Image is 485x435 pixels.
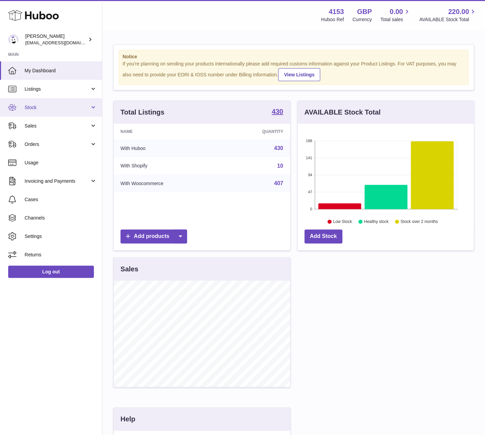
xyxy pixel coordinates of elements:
[25,86,90,92] span: Listings
[25,104,90,111] span: Stock
[120,265,138,274] h3: Sales
[120,415,135,424] h3: Help
[448,7,469,16] span: 220.00
[25,33,87,46] div: [PERSON_NAME]
[304,108,381,117] h3: AVAILABLE Stock Total
[272,108,283,115] strong: 430
[25,123,90,129] span: Sales
[25,40,100,45] span: [EMAIL_ADDRESS][DOMAIN_NAME]
[25,160,97,166] span: Usage
[25,233,97,240] span: Settings
[308,190,312,194] text: 47
[306,156,312,160] text: 141
[25,67,97,74] span: My Dashboard
[380,7,411,23] a: 0.00 Total sales
[114,157,223,175] td: With Shopify
[277,163,283,169] a: 10
[114,124,223,139] th: Name
[123,61,465,81] div: If you're planning on sending your products internationally please add required customs informati...
[380,16,411,23] span: Total sales
[321,16,344,23] div: Huboo Ref
[223,124,290,139] th: Quantity
[357,7,372,16] strong: GBP
[329,7,344,16] strong: 4153
[25,141,90,148] span: Orders
[308,173,312,177] text: 94
[25,196,97,203] span: Cases
[419,7,477,23] a: 220.00 AVAILABLE Stock Total
[120,229,187,243] a: Add products
[25,178,90,184] span: Invoicing and Payments
[114,175,223,192] td: With Woocommerce
[25,252,97,258] span: Returns
[25,215,97,221] span: Channels
[310,207,312,211] text: 0
[353,16,372,23] div: Currency
[123,54,465,60] strong: Notice
[8,34,18,45] img: sales@kasefilters.com
[274,180,283,186] a: 407
[390,7,403,16] span: 0.00
[114,139,223,157] td: With Huboo
[400,219,438,224] text: Stock over 2 months
[120,108,165,117] h3: Total Listings
[333,219,352,224] text: Low Stock
[419,16,477,23] span: AVAILABLE Stock Total
[306,139,312,143] text: 188
[8,266,94,278] a: Log out
[304,229,342,243] a: Add Stock
[364,219,389,224] text: Healthy stock
[272,108,283,116] a: 430
[274,145,283,151] a: 430
[278,68,320,81] a: View Listings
